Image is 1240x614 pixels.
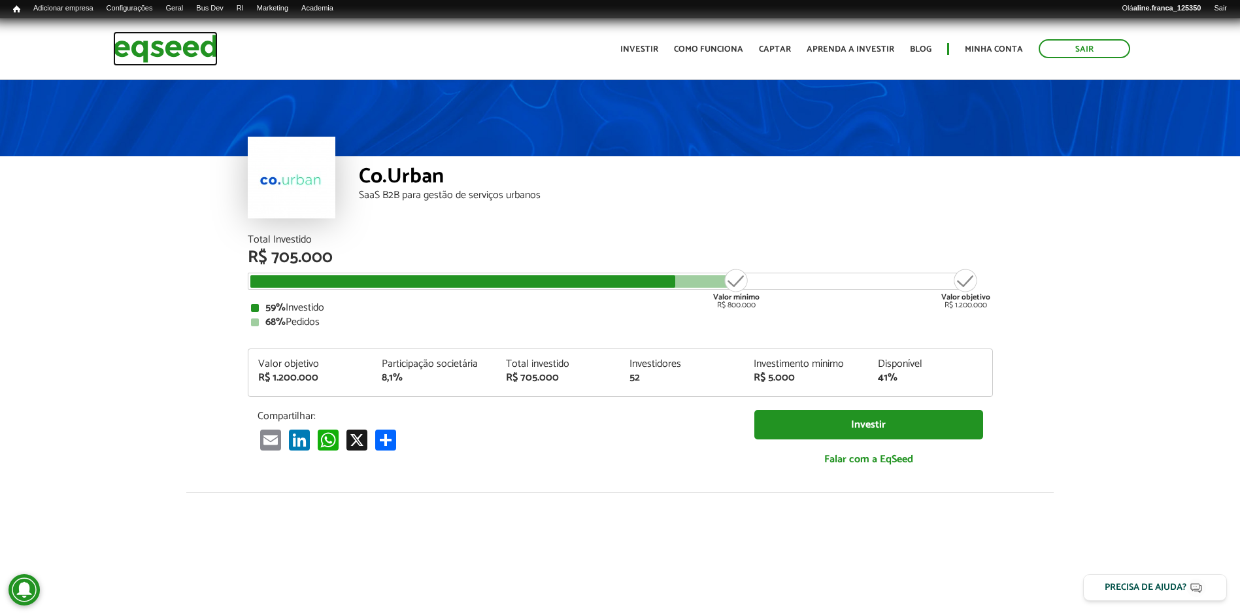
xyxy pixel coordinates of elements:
[1133,4,1201,12] strong: aline.franca_125350
[382,359,486,369] div: Participação societária
[712,267,761,309] div: R$ 800.000
[629,373,734,383] div: 52
[878,359,982,369] div: Disponível
[344,429,370,451] a: X
[1039,39,1130,58] a: Sair
[7,3,27,16] a: Início
[506,359,611,369] div: Total investido
[506,373,611,383] div: R$ 705.000
[295,3,340,14] a: Academia
[965,45,1023,54] a: Minha conta
[941,291,990,303] strong: Valor objetivo
[754,446,983,473] a: Falar com a EqSeed
[113,31,218,66] img: EqSeed
[315,429,341,451] a: WhatsApp
[807,45,894,54] a: Aprenda a investir
[190,3,230,14] a: Bus Dev
[251,303,990,313] div: Investido
[100,3,159,14] a: Configurações
[258,373,363,383] div: R$ 1.200.000
[754,410,983,439] a: Investir
[674,45,743,54] a: Como funciona
[13,5,20,14] span: Início
[230,3,250,14] a: RI
[27,3,100,14] a: Adicionar empresa
[382,373,486,383] div: 8,1%
[754,359,858,369] div: Investimento mínimo
[1207,3,1233,14] a: Sair
[159,3,190,14] a: Geral
[754,373,858,383] div: R$ 5.000
[251,317,990,328] div: Pedidos
[359,190,993,201] div: SaaS B2B para gestão de serviços urbanos
[258,429,284,451] a: Email
[1116,3,1208,14] a: Oláaline.franca_125350
[629,359,734,369] div: Investidores
[759,45,791,54] a: Captar
[248,235,993,245] div: Total Investido
[258,359,363,369] div: Valor objetivo
[878,373,982,383] div: 41%
[265,299,286,316] strong: 59%
[258,410,735,422] p: Compartilhar:
[265,313,286,331] strong: 68%
[248,249,993,266] div: R$ 705.000
[373,429,399,451] a: Compartilhar
[250,3,295,14] a: Marketing
[359,166,993,190] div: Co.Urban
[941,267,990,309] div: R$ 1.200.000
[910,45,931,54] a: Blog
[286,429,312,451] a: LinkedIn
[620,45,658,54] a: Investir
[713,291,760,303] strong: Valor mínimo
